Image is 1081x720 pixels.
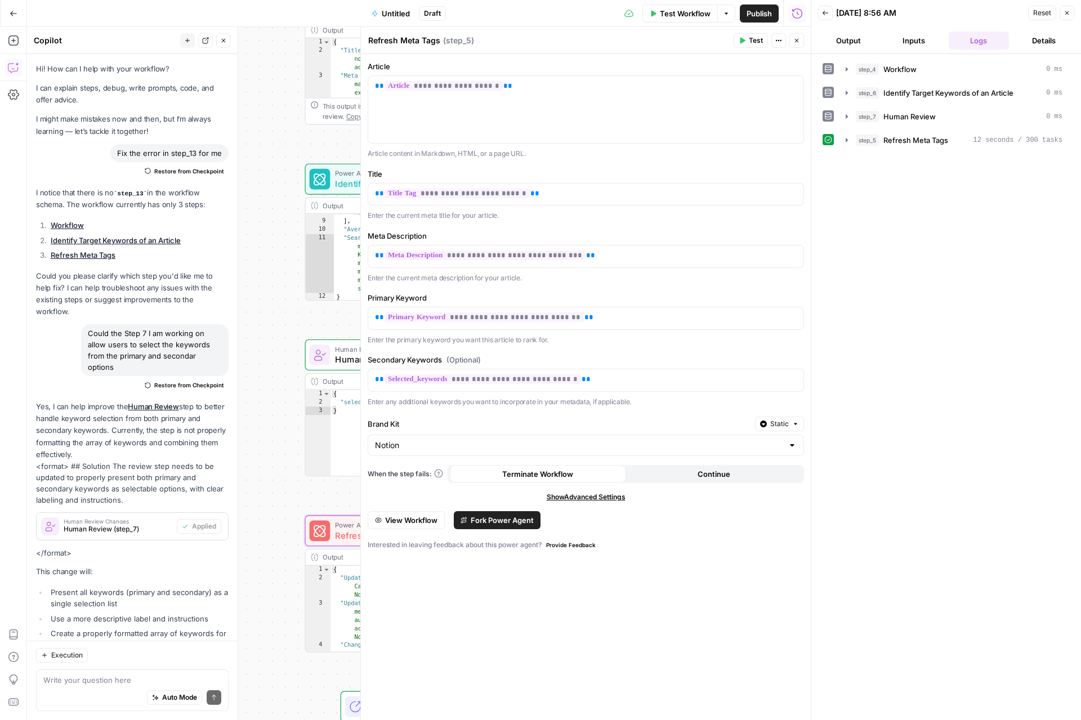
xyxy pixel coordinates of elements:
[454,511,540,529] button: Fork Power Agent
[626,465,802,483] button: Continue
[755,417,804,431] button: Static
[64,518,172,524] span: Human Review Changes
[839,108,1069,126] button: 0 ms
[323,200,470,211] div: Output
[382,8,410,19] span: Untitled
[162,692,197,703] span: Auto Mode
[306,293,334,301] div: 12
[740,5,779,23] button: Publish
[323,390,330,399] span: Toggle code folding, rows 1 through 3
[110,144,229,162] div: Fix the error in step_13 for me
[368,230,804,242] label: Meta Description
[306,566,331,574] div: 1
[305,515,506,652] div: Power AgentRefresh Meta TagsStep 5Output{ "Updated Title Tag":"AI meeting notes: Capture, summari...
[323,376,470,386] div: Output
[305,339,506,476] div: Human ReviewHuman ReviewStep 7Output{ "selected_keywords":"AI note taking"}
[660,8,711,19] span: Test Workflow
[375,440,783,451] input: Notion
[839,60,1069,78] button: 0 ms
[502,468,573,480] span: Terminate Workflow
[749,35,763,46] span: Test
[365,5,417,23] button: Untitled
[335,529,470,542] span: Refresh Meta Tags
[368,469,443,479] a: When the step fails:
[346,113,395,120] span: Copy the output
[36,648,88,663] button: Execution
[839,131,1069,149] button: 12 seconds / 300 tasks
[547,492,626,502] span: Show Advanced Settings
[883,32,944,50] button: Inputs
[698,468,730,480] span: Continue
[305,164,506,301] div: Power AgentIdentify Target Keywords of an ArticleStep 6Output "AI meeting summary" ], "Average Ra...
[642,5,717,23] button: Test Workflow
[36,82,229,106] p: I can explain steps, debug, write prompts, code, and offer advice.
[306,600,331,642] div: 3
[306,406,331,415] div: 3
[424,8,441,19] span: Draft
[856,87,879,99] span: step_6
[51,251,115,260] a: Refresh Meta Tags
[335,520,470,530] span: Power Agent
[48,628,229,650] li: Create a properly formatted array of keywords for selection
[323,25,470,35] div: Output
[1013,32,1074,50] button: Details
[542,538,600,552] button: Provide Feedback
[192,521,216,531] span: Applied
[306,47,331,72] div: 2
[36,187,229,211] p: I notice that there is no in the workflow schema. The workflow currently has only 3 steps:
[973,135,1062,145] span: 12 seconds / 300 tasks
[1046,88,1062,98] span: 0 ms
[883,87,1013,99] span: Identify Target Keywords of an Article
[36,63,229,75] p: Hi! How can I help with your workflow?
[48,613,229,624] li: Use a more descriptive label and instructions
[856,64,879,75] span: step_4
[368,354,804,365] label: Secondary Keywords
[36,401,229,460] p: Yes, I can help improve the step to better handle keyword selection from both primary and seconda...
[51,650,83,660] span: Execution
[34,35,177,46] div: Copilot
[368,334,804,346] p: Enter the primary keyword you want this article to rank for.
[140,378,229,392] button: Restore from Checkpoint
[1033,8,1051,18] span: Reset
[368,35,440,46] textarea: Refresh Meta Tags
[883,64,917,75] span: Workflow
[734,33,768,48] button: Test
[335,353,470,366] span: Human Review
[64,524,172,534] span: Human Review (step_7)
[818,32,879,50] button: Output
[839,84,1069,102] button: 0 ms
[36,566,229,578] p: This change will:
[306,38,331,47] div: 1
[335,168,470,178] span: Power Agent
[368,396,804,408] p: Enter any additional keywords you want to incorporate in your metadata, if applicable.
[306,390,331,399] div: 1
[323,101,500,122] div: This output is too large & has been abbreviated for review. to view the full content.
[949,32,1009,50] button: Logs
[128,402,178,411] a: Human Review
[154,381,224,390] span: Restore from Checkpoint
[306,574,331,600] div: 2
[856,135,879,146] span: step_5
[368,292,804,303] label: Primary Keyword
[368,538,804,552] div: Interested in leaving feedback about this power agent?
[368,168,804,180] label: Title
[770,419,789,429] span: Static
[471,515,534,526] span: Fork Power Agent
[446,354,481,365] span: (Optional)
[36,270,229,318] p: Could you please clarify which step you'd like me to help fix? I can help troubleshoot any issues...
[368,418,751,430] label: Brand Kit
[177,519,221,534] button: Applied
[323,552,470,562] div: Output
[306,226,334,234] div: 10
[1046,64,1062,74] span: 0 ms
[154,167,224,176] span: Restore from Checkpoint
[51,236,181,245] a: Identify Target Keywords of an Article
[385,515,437,526] span: View Workflow
[747,8,772,19] span: Publish
[368,148,804,159] p: Article content in Markdown, HTML, or a page URL.
[323,38,330,47] span: Toggle code folding, rows 1 through 5
[546,540,596,549] span: Provide Feedback
[335,177,470,190] span: Identify Target Keywords of an Article
[51,221,84,230] a: Workflow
